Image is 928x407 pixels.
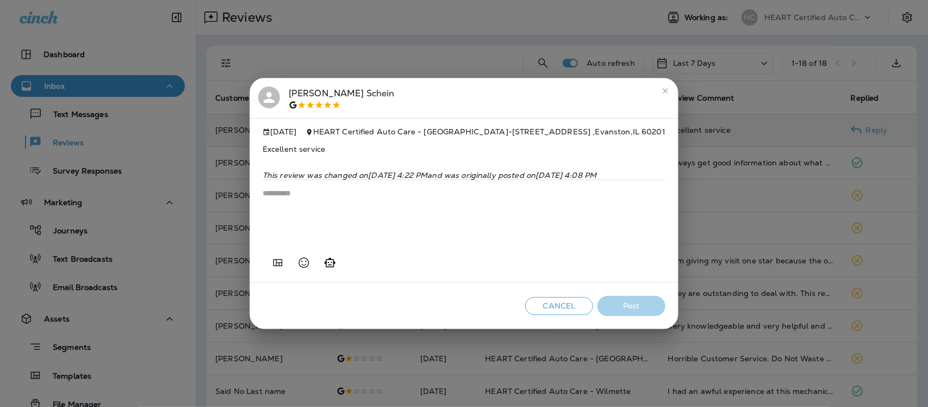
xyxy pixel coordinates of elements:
button: Generate AI response [319,252,341,274]
button: Cancel [525,297,593,315]
button: Add in a premade template [267,252,289,274]
p: This review was changed on [DATE] 4:22 PM [263,171,665,180]
span: [DATE] [263,127,297,137]
button: close [657,82,674,100]
button: Select an emoji [293,252,315,274]
span: HEART Certified Auto Care - [GEOGRAPHIC_DATA] - [STREET_ADDRESS] , Evanston , IL 60201 [313,127,665,137]
span: Excellent service [263,136,665,162]
div: [PERSON_NAME] Schein [289,87,395,109]
span: and was originally posted on [DATE] 4:08 PM [428,170,597,180]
